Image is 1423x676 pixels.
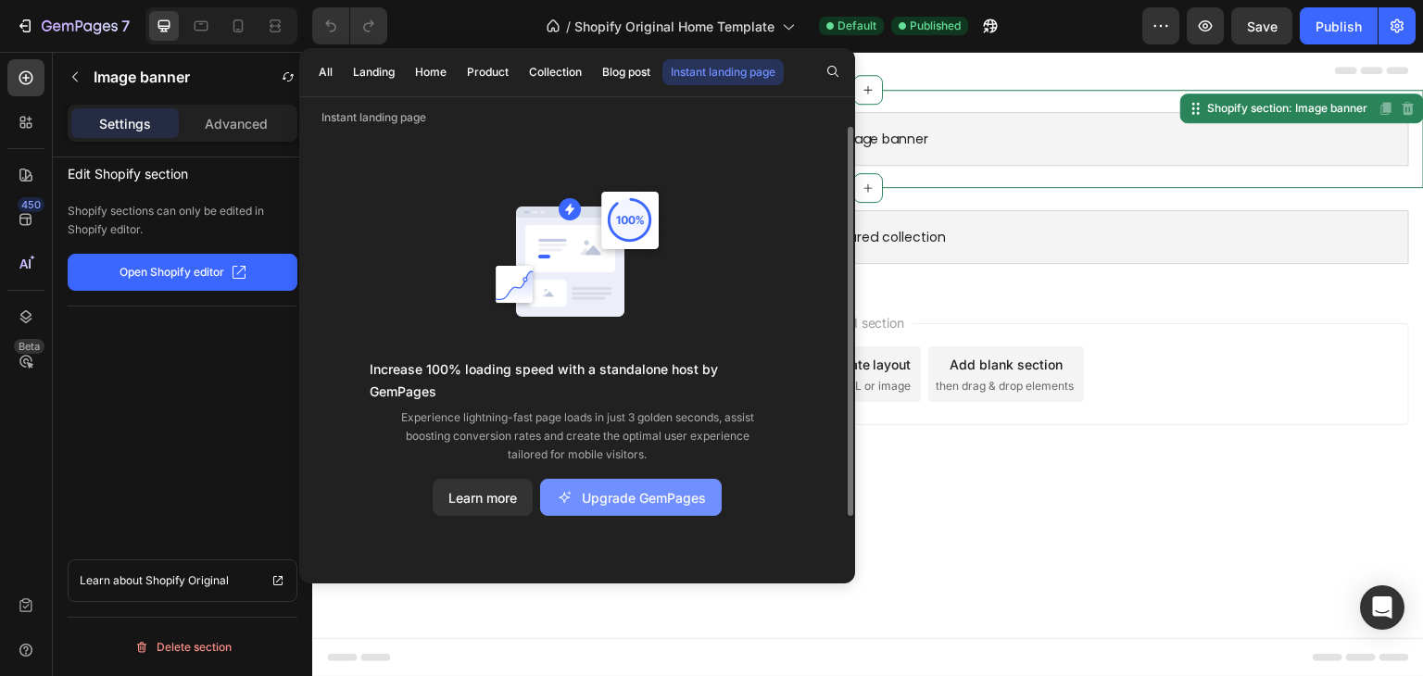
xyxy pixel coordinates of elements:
[1300,7,1378,44] button: Publish
[1247,19,1278,34] span: Save
[312,52,1423,676] iframe: Design area
[99,114,151,133] p: Settings
[68,559,297,602] a: Learn about Shopify Original
[499,326,598,343] span: from URL or image
[134,636,232,658] div: Delete section
[602,64,650,81] div: Blog post
[94,66,190,88] p: Image banner
[68,254,297,291] button: Open Shopify editor
[407,59,455,85] button: Home
[370,358,785,403] p: Increase 100% loading speed with a standalone host by GemPages
[415,64,447,81] div: Home
[80,571,143,590] p: Learn about
[68,202,297,239] p: Shopify sections can only be edited in Shopify editor.
[891,48,1059,65] div: Shopify section: Image banner
[637,303,750,322] div: Add blank section
[540,479,722,516] button: Upgrade GemPages
[671,64,775,81] div: Instant landing page
[508,174,634,196] span: Featured collection
[623,326,762,343] span: then drag & drop elements
[353,64,395,81] div: Landing
[18,197,44,212] div: 450
[459,59,517,85] button: Product
[7,7,138,44] button: 7
[299,108,855,127] p: Instant landing page
[357,303,469,322] div: Choose templates
[121,15,130,37] p: 7
[512,261,600,281] span: Add section
[467,64,509,81] div: Product
[68,632,297,662] button: Delete section
[312,7,387,44] div: Undo/Redo
[448,488,517,507] div: Learn more
[837,18,876,34] span: Default
[1360,585,1404,630] div: Open Intercom Messenger
[120,264,224,281] p: Open Shopify editor
[566,17,571,36] span: /
[525,76,617,98] span: Image banner
[1231,7,1292,44] button: Save
[205,114,268,133] p: Advanced
[347,326,474,343] span: inspired by CRO experts
[145,571,229,590] p: Shopify Original
[521,59,590,85] button: Collection
[529,64,582,81] div: Collection
[392,408,762,464] p: Experience lightning-fast page loads in just 3 golden seconds, assist boosting conversion rates a...
[319,64,333,81] div: All
[574,17,774,36] span: Shopify Original Home Template
[345,59,403,85] button: Landing
[14,339,44,354] div: Beta
[502,303,599,322] div: Generate layout
[433,479,533,516] button: Learn more
[910,18,961,34] span: Published
[594,59,659,85] button: Blog post
[310,59,341,85] button: All
[68,157,297,185] p: Edit Shopify section
[662,59,784,85] button: Instant landing page
[556,488,706,507] div: Upgrade GemPages
[1316,17,1362,36] div: Publish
